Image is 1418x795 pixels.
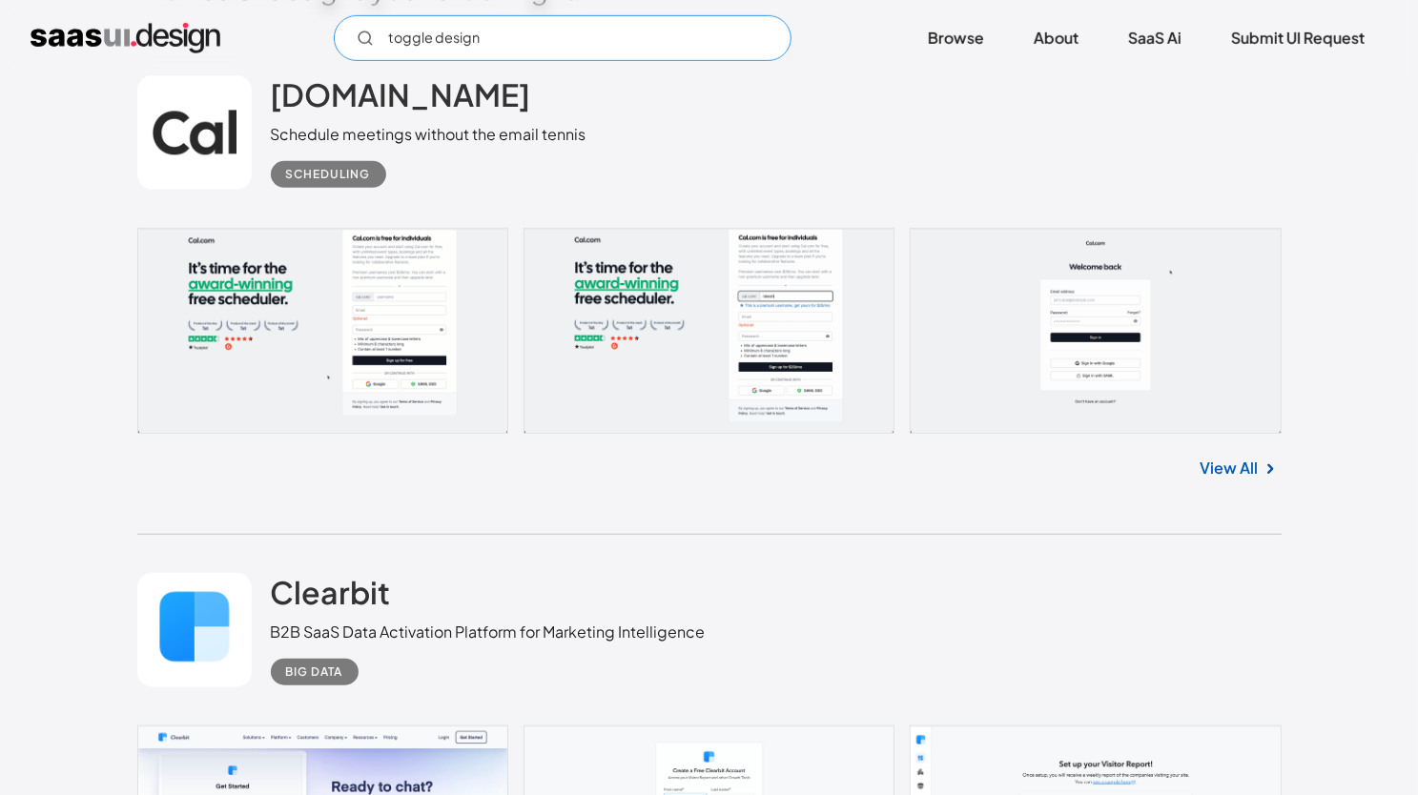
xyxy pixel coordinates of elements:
[334,15,791,61] input: Search UI designs you're looking for...
[271,75,531,123] a: [DOMAIN_NAME]
[271,621,706,643] div: B2B SaaS Data Activation Platform for Marketing Intelligence
[271,75,531,113] h2: [DOMAIN_NAME]
[31,23,220,53] a: home
[286,661,343,683] div: Big Data
[271,573,391,621] a: Clearbit
[271,573,391,611] h2: Clearbit
[905,17,1007,59] a: Browse
[1208,17,1387,59] a: Submit UI Request
[271,123,586,146] div: Schedule meetings without the email tennis
[1105,17,1204,59] a: SaaS Ai
[1011,17,1101,59] a: About
[286,163,371,186] div: Scheduling
[1201,457,1259,479] a: View All
[334,15,791,61] form: Email Form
